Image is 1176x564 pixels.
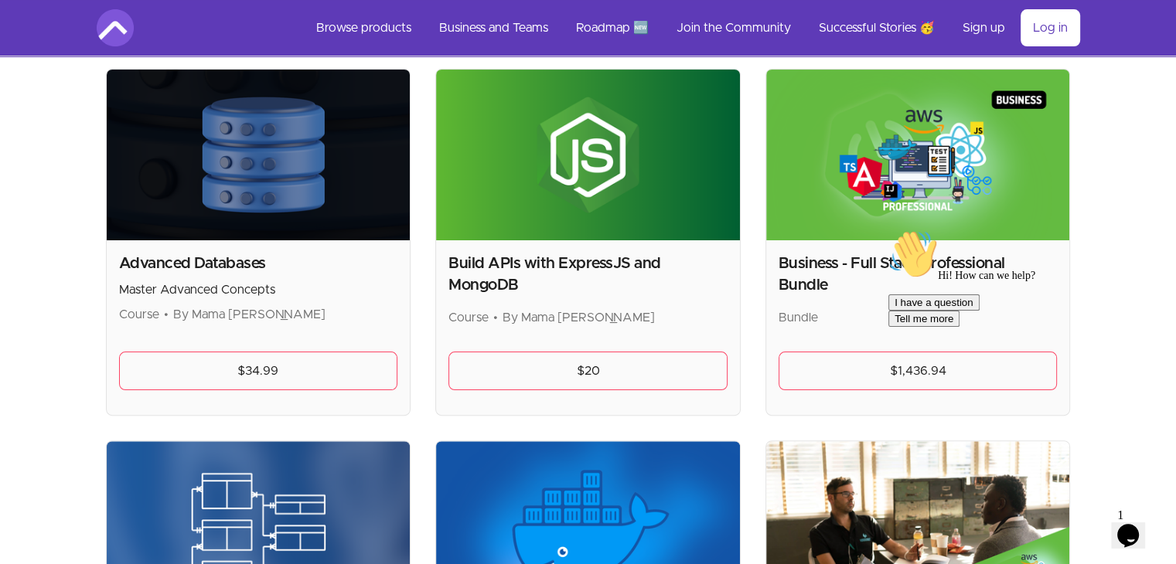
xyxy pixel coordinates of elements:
span: By Mama [PERSON_NAME] [173,308,326,321]
a: Sign up [950,9,1017,46]
span: Hi! How can we help? [6,46,153,58]
a: Successful Stories 🥳 [806,9,947,46]
span: • [493,311,498,324]
img: Product image for Advanced Databases [107,70,411,240]
img: Product image for Build APIs with ExpressJS and MongoDB [436,70,740,240]
button: I have a question [6,71,97,87]
h2: Advanced Databases [119,253,398,274]
img: Product image for Business - Full Stack Professional Bundle [766,70,1070,240]
span: • [164,308,169,321]
a: Browse products [304,9,424,46]
a: Business and Teams [427,9,561,46]
span: Bundle [779,311,818,324]
div: 👋Hi! How can we help?I have a questionTell me more [6,6,285,104]
a: Log in [1021,9,1080,46]
iframe: chat widget [882,223,1161,494]
iframe: chat widget [1111,502,1161,549]
img: Amigoscode logo [97,9,134,46]
button: Tell me more [6,87,77,104]
a: $34.99 [119,352,398,390]
span: Course [448,311,489,324]
img: :wave: [6,6,56,56]
a: $20 [448,352,728,390]
span: Course [119,308,159,321]
a: $1,436.94 [779,352,1058,390]
a: Roadmap 🆕 [564,9,661,46]
p: Master Advanced Concepts [119,280,398,299]
h2: Business - Full Stack Professional Bundle [779,253,1058,296]
a: Join the Community [664,9,803,46]
h2: Build APIs with ExpressJS and MongoDB [448,253,728,296]
nav: Main [304,9,1080,46]
span: By Mama [PERSON_NAME] [503,311,655,324]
